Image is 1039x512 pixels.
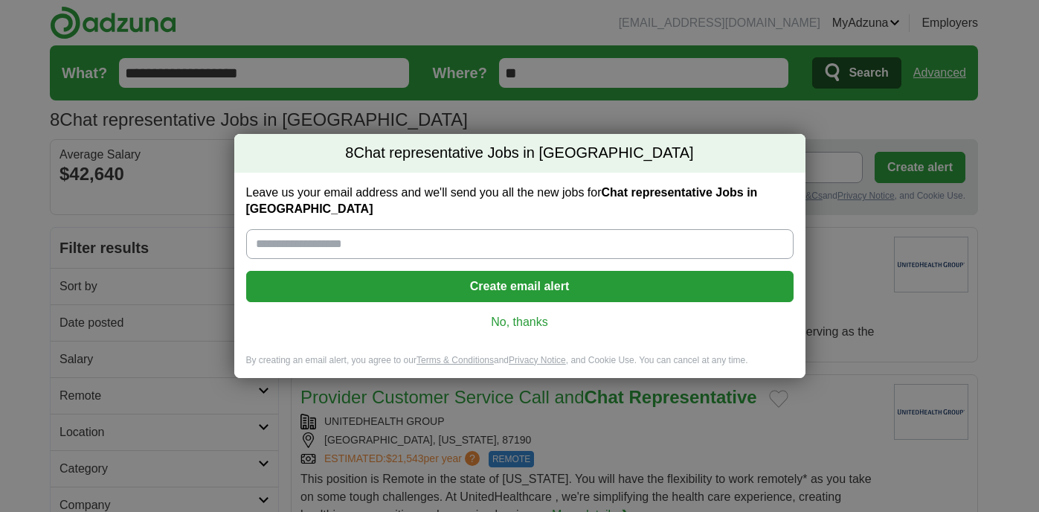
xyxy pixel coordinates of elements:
div: By creating an email alert, you agree to our and , and Cookie Use. You can cancel at any time. [234,354,805,379]
a: No, thanks [258,314,782,330]
strong: Chat representative Jobs in [GEOGRAPHIC_DATA] [246,186,758,215]
span: 8 [345,143,353,164]
h2: Chat representative Jobs in [GEOGRAPHIC_DATA] [234,134,805,173]
a: Privacy Notice [509,355,566,365]
label: Leave us your email address and we'll send you all the new jobs for [246,185,794,217]
button: Create email alert [246,271,794,302]
a: Terms & Conditions [416,355,494,365]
